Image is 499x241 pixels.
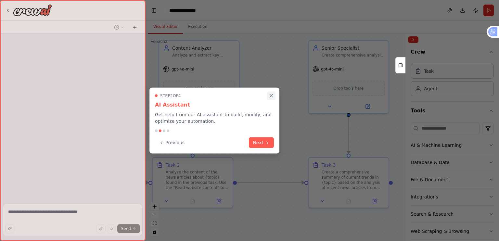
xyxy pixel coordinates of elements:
h3: AI Assistant [155,101,274,109]
p: Get help from our AI assistant to build, modify, and optimize your automation. [155,111,274,124]
button: Previous [155,137,188,148]
button: Hide left sidebar [149,6,159,15]
button: Next [249,137,274,148]
button: Close walkthrough [267,91,275,100]
span: Step 2 of 4 [160,93,181,98]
